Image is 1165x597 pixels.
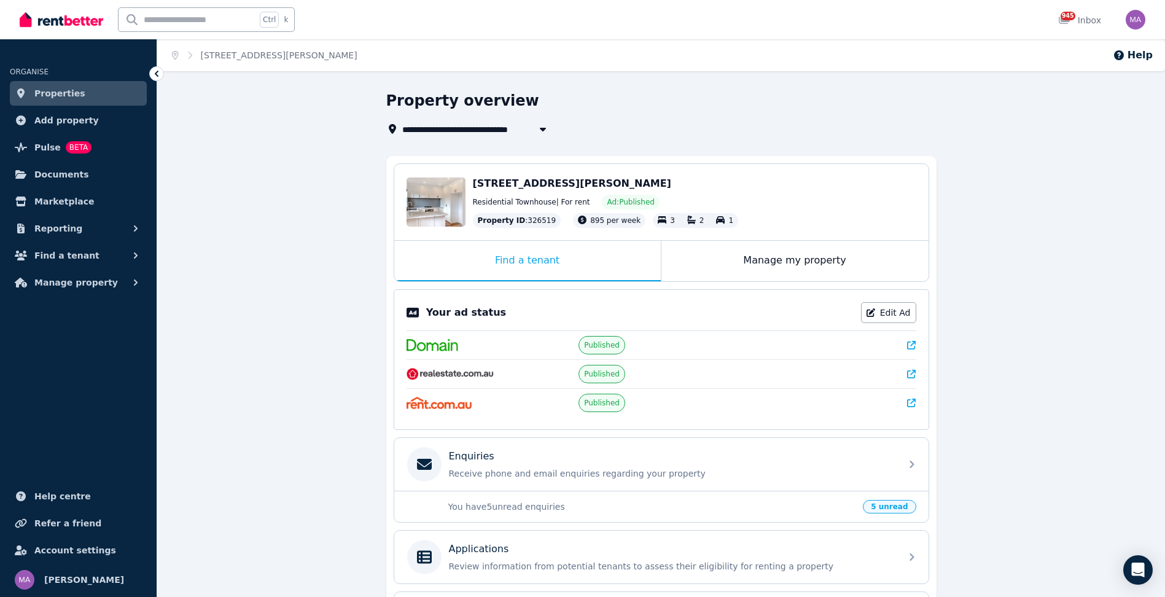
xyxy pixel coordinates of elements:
[728,216,733,225] span: 1
[20,10,103,29] img: RentBetter
[34,167,89,182] span: Documents
[66,141,92,154] span: BETA
[448,501,856,513] p: You have 5 unread enquiries
[478,216,526,225] span: Property ID
[10,270,147,295] button: Manage property
[34,489,91,504] span: Help centre
[661,241,929,281] div: Manage my property
[10,108,147,133] a: Add property
[699,216,704,225] span: 2
[34,248,99,263] span: Find a tenant
[1123,555,1153,585] div: Open Intercom Messenger
[34,543,116,558] span: Account settings
[44,572,124,587] span: [PERSON_NAME]
[394,241,661,281] div: Find a tenant
[861,302,916,323] a: Edit Ad
[1113,48,1153,63] button: Help
[863,500,916,513] span: 5 unread
[201,50,357,60] a: [STREET_ADDRESS][PERSON_NAME]
[10,484,147,509] a: Help centre
[34,194,94,209] span: Marketplace
[449,542,509,556] p: Applications
[407,368,494,380] img: RealEstate.com.au
[34,516,101,531] span: Refer a friend
[449,467,894,480] p: Receive phone and email enquiries regarding your property
[607,197,654,207] span: Ad: Published
[10,511,147,536] a: Refer a friend
[1126,10,1145,29] img: Marc Angelone
[157,39,372,71] nav: Breadcrumb
[34,86,85,101] span: Properties
[590,216,641,225] span: 895 per week
[10,216,147,241] button: Reporting
[426,305,506,320] p: Your ad status
[10,538,147,563] a: Account settings
[584,398,620,408] span: Published
[473,178,671,189] span: [STREET_ADDRESS][PERSON_NAME]
[473,197,590,207] span: Residential Townhouse | For rent
[449,449,494,464] p: Enquiries
[449,560,894,572] p: Review information from potential tenants to assess their eligibility for renting a property
[34,275,118,290] span: Manage property
[407,397,472,409] img: Rent.com.au
[15,570,34,590] img: Marc Angelone
[1058,14,1101,26] div: Inbox
[34,140,61,155] span: Pulse
[10,189,147,214] a: Marketplace
[386,91,539,111] h1: Property overview
[394,531,929,583] a: ApplicationsReview information from potential tenants to assess their eligibility for renting a p...
[10,135,147,160] a: PulseBETA
[407,339,458,351] img: Domain.com.au
[34,221,82,236] span: Reporting
[473,213,561,228] div: : 326519
[670,216,675,225] span: 3
[260,12,279,28] span: Ctrl
[10,162,147,187] a: Documents
[394,438,929,491] a: EnquiriesReceive phone and email enquiries regarding your property
[284,15,288,25] span: k
[10,243,147,268] button: Find a tenant
[10,68,49,76] span: ORGANISE
[584,369,620,379] span: Published
[584,340,620,350] span: Published
[34,113,99,128] span: Add property
[1061,12,1075,20] span: 945
[10,81,147,106] a: Properties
